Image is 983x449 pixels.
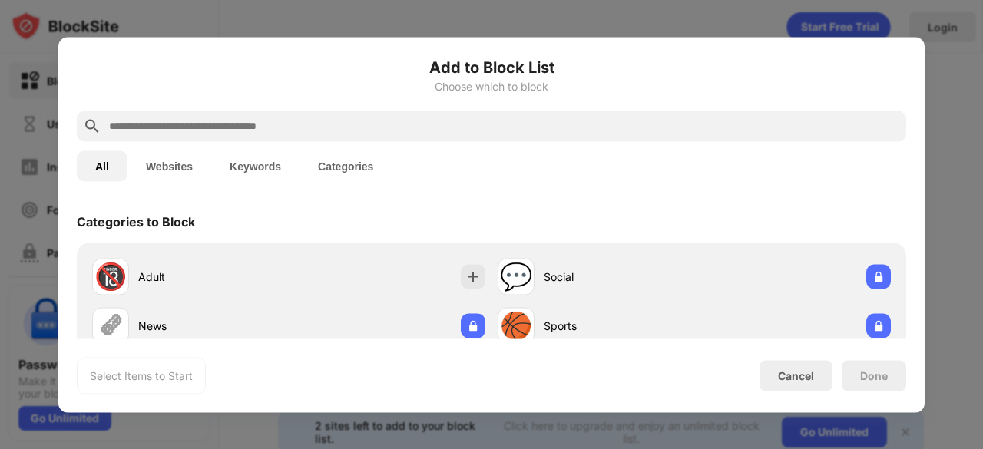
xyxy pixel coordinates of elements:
[77,150,127,181] button: All
[94,261,127,292] div: 🔞
[500,310,532,342] div: 🏀
[90,368,193,383] div: Select Items to Start
[98,310,124,342] div: 🗞
[500,261,532,292] div: 💬
[211,150,300,181] button: Keywords
[860,369,888,381] div: Done
[544,269,694,285] div: Social
[778,369,814,382] div: Cancel
[544,318,694,334] div: Sports
[138,318,289,334] div: News
[77,213,195,229] div: Categories to Block
[127,150,211,181] button: Websites
[77,55,906,78] h6: Add to Block List
[138,269,289,285] div: Adult
[77,80,906,92] div: Choose which to block
[83,117,101,135] img: search.svg
[300,150,392,181] button: Categories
